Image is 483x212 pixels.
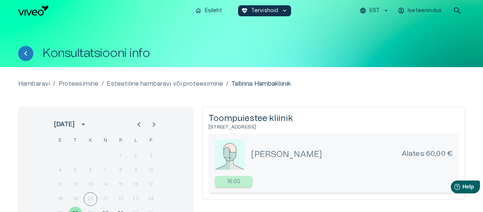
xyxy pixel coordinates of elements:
h6: Alates 60,00 € [402,149,452,160]
p: / [226,79,228,88]
div: [DATE] [54,120,75,129]
span: pühapäev [144,133,158,148]
span: ecg_heart [241,7,248,14]
p: Esileht [205,7,222,15]
p: / [53,79,55,88]
span: reede [114,133,128,148]
div: 16:00 [215,176,252,187]
button: ecg_heartTervishoidkeyboard_arrow_down [238,5,291,16]
span: esmaspäev [53,133,67,148]
span: search [453,6,462,15]
button: Next month [146,117,162,132]
h1: Konsultatsiooni info [42,47,150,60]
h5: [PERSON_NAME] [251,149,322,160]
img: Viveo logo [18,6,48,16]
span: laupäev [129,133,143,148]
p: 16:00 [227,178,241,186]
p: / [101,79,104,88]
h5: Toompuiestee kliinik [209,113,458,124]
a: Select new timeslot for rescheduling [215,176,252,187]
a: Esteetiline hambaravi või proteesimine [107,79,223,88]
h6: [STREET_ADDRESS] [209,124,458,130]
p: EST [369,7,380,15]
span: neljapäev [99,133,112,148]
button: open search modal [450,3,465,18]
p: Tervishoid [251,7,279,15]
button: homeEsileht [192,5,226,16]
button: Iseteenindus [397,5,444,16]
button: calendar view is open, switch to year view [77,118,90,131]
iframe: Help widget launcher [424,177,483,199]
a: Navigate to homepage [18,6,189,16]
a: Hambaravi [18,79,50,88]
button: EST [358,5,391,16]
span: teisipäev [69,133,82,148]
p: Tallinna Hambakliinik [231,79,291,88]
span: home [195,7,202,14]
img: doctorPlaceholder-c7454151.jpeg [215,140,245,170]
a: Proteesimine [59,79,99,88]
button: Tagasi [18,46,33,61]
span: keyboard_arrow_down [281,7,288,14]
p: Iseteenindus [408,7,442,15]
span: kolmapäev [84,133,97,148]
